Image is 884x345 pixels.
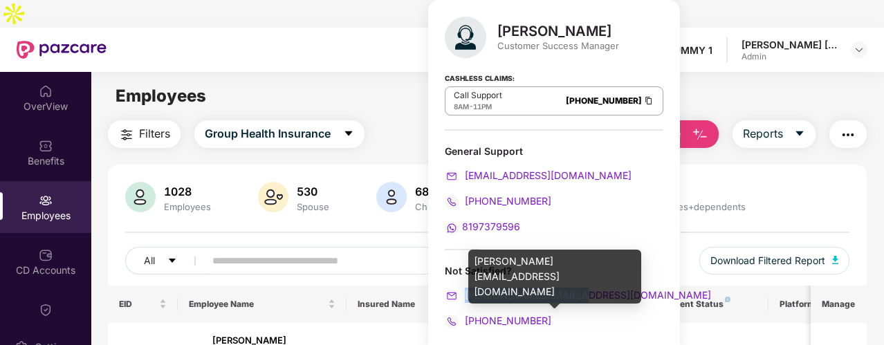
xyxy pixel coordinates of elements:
div: General Support [445,144,663,158]
a: [PERSON_NAME][EMAIL_ADDRESS][DOMAIN_NAME] [445,289,711,301]
span: All [144,253,155,268]
img: svg+xml;base64,PHN2ZyBpZD0iQmVuZWZpdHMiIHhtbG5zPSJodHRwOi8vd3d3LnczLm9yZy8yMDAwL3N2ZyIgd2lkdGg9Ij... [39,139,53,153]
span: EID [119,299,157,310]
span: [PHONE_NUMBER] [462,315,551,326]
a: [PHONE_NUMBER] [445,195,551,207]
div: Customer Success Manager [497,39,619,52]
a: [PHONE_NUMBER] [445,315,551,326]
span: 8197379596 [462,221,520,232]
span: caret-down [794,128,805,140]
div: Spouse [294,201,332,212]
img: svg+xml;base64,PHN2ZyB4bWxucz0iaHR0cDovL3d3dy53My5vcmcvMjAwMC9zdmciIHdpZHRoPSIyNCIgaGVpZ2h0PSIyNC... [840,127,856,143]
span: [PERSON_NAME][EMAIL_ADDRESS][DOMAIN_NAME] [462,289,711,301]
img: Clipboard Icon [643,95,654,106]
span: Reports [743,125,783,142]
span: Download Filtered Report [710,253,825,268]
div: [PERSON_NAME] [497,23,619,39]
span: Employees [116,86,206,106]
th: Manage [811,286,867,323]
img: svg+xml;base64,PHN2ZyB4bWxucz0iaHR0cDovL3d3dy53My5vcmcvMjAwMC9zdmciIHhtbG5zOnhsaW5rPSJodHRwOi8vd3... [376,182,407,212]
img: svg+xml;base64,PHN2ZyBpZD0iSG9tZSIgeG1sbnM9Imh0dHA6Ly93d3cudzMub3JnLzIwMDAvc3ZnIiB3aWR0aD0iMjAiIG... [39,84,53,98]
img: svg+xml;base64,PHN2ZyBpZD0iQ2xhaW0iIHhtbG5zPSJodHRwOi8vd3d3LnczLm9yZy8yMDAwL3N2ZyIgd2lkdGg9IjIwIi... [39,303,53,317]
span: caret-down [343,128,354,140]
img: svg+xml;base64,PHN2ZyB4bWxucz0iaHR0cDovL3d3dy53My5vcmcvMjAwMC9zdmciIHhtbG5zOnhsaW5rPSJodHRwOi8vd3... [445,17,486,58]
button: Allcaret-down [125,247,210,274]
a: [EMAIL_ADDRESS][DOMAIN_NAME] [445,169,632,181]
span: 11PM [473,102,492,111]
img: New Pazcare Logo [17,41,107,59]
div: 687 [412,185,440,198]
a: 8197379596 [445,221,520,232]
div: Admin [742,51,838,62]
span: caret-down [167,256,177,267]
p: Call Support [454,90,502,101]
div: [PERSON_NAME] [PERSON_NAME] [742,38,838,51]
span: [PHONE_NUMBER] [462,195,551,207]
div: 2297 [638,185,748,198]
span: Filters [139,125,170,142]
img: svg+xml;base64,PHN2ZyBpZD0iRW1wbG95ZWVzIiB4bWxucz0iaHR0cDovL3d3dy53My5vcmcvMjAwMC9zdmciIHdpZHRoPS... [39,194,53,207]
div: 530 [294,185,332,198]
th: Employee Name [178,286,347,323]
th: EID [108,286,178,323]
button: Reportscaret-down [733,120,816,148]
div: [PERSON_NAME][EMAIL_ADDRESS][DOMAIN_NAME] [468,250,641,304]
div: Platform Status [780,299,856,310]
th: Insured Name [347,286,459,323]
div: Not Satisfied? [445,264,663,328]
div: Employees [161,201,214,212]
div: General Support [445,144,663,235]
img: svg+xml;base64,PHN2ZyB4bWxucz0iaHR0cDovL3d3dy53My5vcmcvMjAwMC9zdmciIHdpZHRoPSIyMCIgaGVpZ2h0PSIyMC... [445,169,459,183]
img: svg+xml;base64,PHN2ZyB4bWxucz0iaHR0cDovL3d3dy53My5vcmcvMjAwMC9zdmciIHdpZHRoPSIyMCIgaGVpZ2h0PSIyMC... [445,195,459,209]
span: 8AM [454,102,469,111]
div: Not Satisfied? [445,264,663,277]
strong: Cashless Claims: [445,70,515,85]
img: svg+xml;base64,PHN2ZyB4bWxucz0iaHR0cDovL3d3dy53My5vcmcvMjAwMC9zdmciIHhtbG5zOnhsaW5rPSJodHRwOi8vd3... [125,182,156,212]
button: Download Filtered Report [699,247,850,274]
img: svg+xml;base64,PHN2ZyB4bWxucz0iaHR0cDovL3d3dy53My5vcmcvMjAwMC9zdmciIHhtbG5zOnhsaW5rPSJodHRwOi8vd3... [832,256,839,264]
img: svg+xml;base64,PHN2ZyBpZD0iRHJvcGRvd24tMzJ4MzIiIHhtbG5zPSJodHRwOi8vd3d3LnczLm9yZy8yMDAwL3N2ZyIgd2... [854,44,865,55]
button: Group Health Insurancecaret-down [194,120,365,148]
img: svg+xml;base64,PHN2ZyB4bWxucz0iaHR0cDovL3d3dy53My5vcmcvMjAwMC9zdmciIHhtbG5zOnhsaW5rPSJodHRwOi8vd3... [258,182,288,212]
span: Group Health Insurance [205,125,331,142]
div: - [454,101,502,112]
img: svg+xml;base64,PHN2ZyB4bWxucz0iaHR0cDovL3d3dy53My5vcmcvMjAwMC9zdmciIHdpZHRoPSI4IiBoZWlnaHQ9IjgiIH... [725,297,730,302]
img: svg+xml;base64,PHN2ZyB4bWxucz0iaHR0cDovL3d3dy53My5vcmcvMjAwMC9zdmciIHdpZHRoPSIyMCIgaGVpZ2h0PSIyMC... [445,289,459,303]
img: svg+xml;base64,PHN2ZyB4bWxucz0iaHR0cDovL3d3dy53My5vcmcvMjAwMC9zdmciIHdpZHRoPSIyNCIgaGVpZ2h0PSIyNC... [118,127,135,143]
div: 1028 [161,185,214,198]
div: Employees+dependents [638,201,748,212]
button: Filters [108,120,181,148]
span: Employee Name [189,299,325,310]
a: [PHONE_NUMBER] [566,95,642,106]
img: svg+xml;base64,PHN2ZyBpZD0iQ0RfQWNjb3VudHMiIGRhdGEtbmFtZT0iQ0QgQWNjb3VudHMiIHhtbG5zPSJodHRwOi8vd3... [39,248,53,262]
img: svg+xml;base64,PHN2ZyB4bWxucz0iaHR0cDovL3d3dy53My5vcmcvMjAwMC9zdmciIHdpZHRoPSIyMCIgaGVpZ2h0PSIyMC... [445,315,459,328]
div: Child [412,201,440,212]
img: svg+xml;base64,PHN2ZyB4bWxucz0iaHR0cDovL3d3dy53My5vcmcvMjAwMC9zdmciIHdpZHRoPSIyMCIgaGVpZ2h0PSIyMC... [445,221,459,235]
div: Endorsement Status [638,299,757,310]
img: svg+xml;base64,PHN2ZyB4bWxucz0iaHR0cDovL3d3dy53My5vcmcvMjAwMC9zdmciIHhtbG5zOnhsaW5rPSJodHRwOi8vd3... [692,127,708,143]
span: [EMAIL_ADDRESS][DOMAIN_NAME] [462,169,632,181]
